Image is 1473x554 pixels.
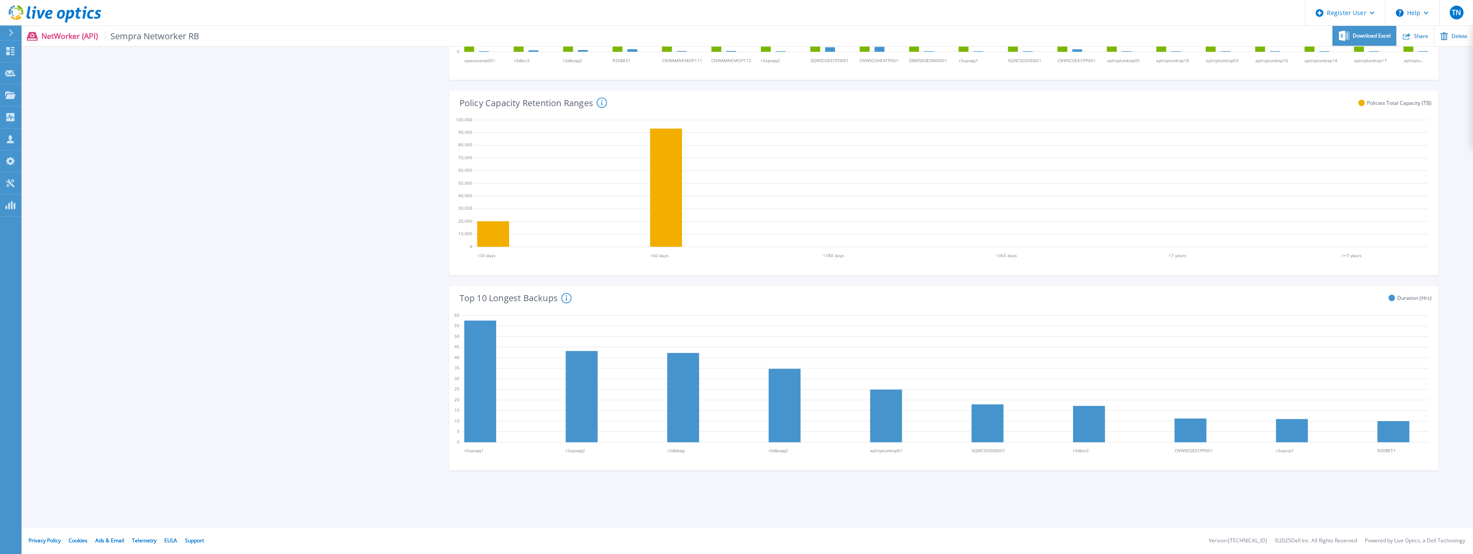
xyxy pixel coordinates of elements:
text: 10,000 [458,230,472,236]
tspan: R3DBES1 [613,57,631,63]
tspan: r3apvqq2 [761,57,780,63]
h4: Top 10 Longest Backups [460,293,572,303]
tspan: r3dbbqq [667,447,684,453]
span: Share [1414,34,1428,39]
text: 5 [457,428,460,434]
text: 40 [454,354,460,360]
text: 20,000 [458,218,472,224]
tspan: r3apcip1 [1276,447,1294,453]
li: © 2025 Dell Inc. All Rights Reserved [1275,538,1357,544]
text: 70,000 [458,154,472,161]
tspan: <60 days [650,252,669,258]
tspan: r3dbvqq2 [769,447,788,453]
text: 10 [454,417,460,423]
tspan: DBWSDGEDWD001 [909,57,947,63]
span: Policies Total Capacity (TB) [1367,100,1432,106]
tspan: CNWSCGHEATP001 [860,57,898,63]
tspan: <365 days [996,252,1017,258]
tspan: SQWCSODSD001 [971,447,1005,453]
tspan: aplrsplunkixp17 [1354,57,1387,63]
text: 30 [454,375,460,381]
tspan: r3apvqq2 [566,447,585,453]
tspan: r3dbcr2 [1073,447,1089,453]
tspan: aplrsplunkixp14 [1304,57,1337,63]
text: 25 [454,386,460,392]
tspan: SQWCSODSD001 [1008,57,1041,63]
tspan: aplrsplunkixp18 [1156,57,1189,63]
a: Support [185,537,204,544]
span: Delete [1451,34,1467,39]
tspan: <7 years [1169,252,1186,258]
li: Version: [TECHNICAL_ID] [1209,538,1267,544]
text: 0 [457,48,460,54]
tspan: apwsasanp001 [464,57,495,63]
text: 0 [457,438,460,444]
li: Powered by Live Optics, a Dell Technology [1365,538,1465,544]
tspan: r3apvqq1 [464,447,484,453]
tspan: r3dbvqq2 [563,57,582,63]
p: NetWorker (API) [41,31,200,41]
tspan: SQWSCGEECPD001 [810,57,848,63]
text: 45 [454,343,460,349]
text: 90,000 [458,129,472,135]
a: Ads & Email [95,537,124,544]
a: Telemetry [132,537,156,544]
text: 0 [470,243,472,249]
a: Cookies [69,537,88,544]
text: 15 [454,407,460,413]
tspan: >=7 years [1342,252,1362,258]
tspan: aplrsplunkixp05 [1107,57,1139,63]
tspan: aplrsplunkixp01 [870,447,903,453]
tspan: CNWSCGEECPP001 [1174,447,1213,453]
text: 30,000 [458,205,472,211]
text: 55 [454,322,460,328]
span: Download Excel [1353,33,1391,38]
tspan: <30 days [477,252,496,258]
tspan: aplrsplunkixp16 [1255,57,1288,63]
text: 80,000 [458,142,472,148]
tspan: <180 days [823,252,844,258]
text: 40,000 [458,192,472,198]
text: 35 [454,365,460,371]
text: 20 [454,396,460,402]
tspan: R3DBET1 [1377,447,1396,453]
text: 60,000 [458,167,472,173]
span: TN [1452,9,1461,16]
text: 50 [454,333,460,339]
tspan: r3dbcr2 [513,57,529,63]
tspan: CNWAMNEMOP111 [662,57,702,63]
tspan: r3apvqq1 [958,57,978,63]
a: EULA [164,537,177,544]
tspan: aplrsplunkixp03 [1206,57,1238,63]
h4: Policy Capacity Retention Ranges [460,98,607,108]
text: 50,000 [458,180,472,186]
text: 60 [454,312,460,318]
span: Sempra Networker RB [105,31,200,41]
a: Privacy Policy [28,537,61,544]
text: 100,000 [456,116,472,123]
span: Duration (Hrs) [1397,295,1432,301]
tspan: CNWAMNEMOP112 [711,57,751,63]
tspan: aplrsplu... [1403,57,1424,63]
tspan: CNWSCGEECPP001 [1057,57,1096,63]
